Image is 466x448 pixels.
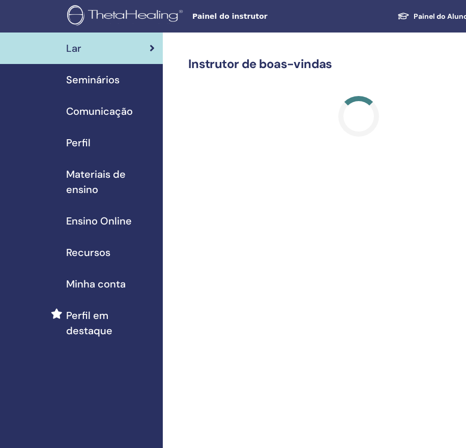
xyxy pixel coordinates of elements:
[66,104,133,119] span: Comunicação
[192,11,345,22] span: Painel do instrutor
[66,72,120,87] span: Seminários
[66,308,155,338] span: Perfil em destaque
[397,12,410,20] img: graduation-cap-white.svg
[66,245,110,260] span: Recursos
[66,135,91,150] span: Perfil
[67,5,186,28] img: logo.png
[66,276,126,292] span: Minha conta
[66,167,155,197] span: Materiais de ensino
[66,41,81,56] span: Lar
[66,213,132,229] span: Ensino Online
